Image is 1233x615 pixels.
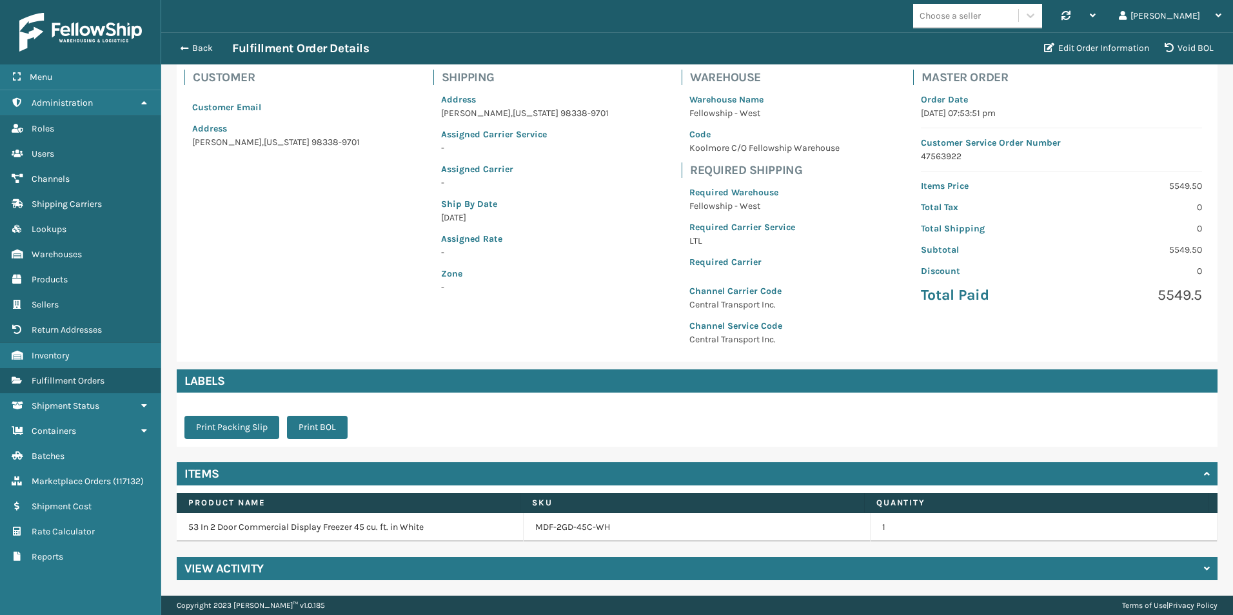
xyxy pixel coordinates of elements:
span: Fulfillment Orders [32,375,104,386]
p: Central Transport Inc. [689,333,840,346]
p: Customer Email [192,101,360,114]
p: - [441,246,609,259]
p: Fellowship - West [689,106,840,120]
span: [PERSON_NAME] [192,137,262,148]
td: 53 In 2 Door Commercial Display Freezer 45 cu. ft. in White [177,513,524,542]
label: SKU [532,497,852,509]
span: Containers [32,425,76,436]
p: LTL [689,234,840,248]
span: Return Addresses [32,324,102,335]
span: Inventory [32,350,70,361]
h4: Master Order [922,70,1210,85]
span: Rate Calculator [32,526,95,537]
p: Total Paid [921,286,1054,305]
p: Total Shipping [921,222,1054,235]
span: [US_STATE] [513,108,558,119]
span: Address [192,123,227,134]
p: Customer Service Order Number [921,136,1202,150]
span: - [441,267,609,293]
span: 98338-9701 [560,108,609,119]
label: Product Name [188,497,508,509]
button: Edit Order Information [1036,35,1157,61]
a: Terms of Use [1122,601,1167,610]
h4: Warehouse [690,70,847,85]
p: Fellowship - West [689,199,840,213]
h4: Shipping [442,70,616,85]
p: Channel Service Code [689,319,840,333]
p: [DATE] [441,211,609,224]
p: [DATE] 07:53:51 pm [921,106,1202,120]
span: [US_STATE] [264,137,310,148]
p: 5549.5 [1069,286,1202,305]
p: Assigned Carrier Service [441,128,609,141]
div: Choose a seller [920,9,981,23]
span: Roles [32,123,54,134]
h4: Items [184,466,219,482]
p: Ship By Date [441,197,609,211]
span: 98338-9701 [311,137,360,148]
span: Sellers [32,299,59,310]
span: Administration [32,97,93,108]
h4: Customer [193,70,368,85]
p: Koolmore C/O Fellowship Warehouse [689,141,840,155]
span: ( 117132 ) [113,476,144,487]
p: 0 [1069,264,1202,278]
p: Copyright 2023 [PERSON_NAME]™ v 1.0.185 [177,596,325,615]
p: Required Carrier Service [689,220,840,234]
span: , [262,137,264,148]
h3: Fulfillment Order Details [232,41,369,56]
p: Central Transport Inc. [689,298,840,311]
p: - [441,176,609,190]
p: Required Carrier [689,255,840,269]
p: Subtotal [921,243,1054,257]
p: Zone [441,267,609,280]
h4: Labels [177,369,1218,393]
span: Channels [32,173,70,184]
p: Total Tax [921,200,1054,214]
span: Warehouses [32,249,82,260]
p: 5549.50 [1069,243,1202,257]
span: Batches [32,451,64,462]
h4: Required Shipping [690,162,847,178]
button: Print BOL [287,416,348,439]
p: Assigned Carrier [441,162,609,176]
span: Shipping Carriers [32,199,102,210]
p: 5549.50 [1069,179,1202,193]
button: Back [173,43,232,54]
span: Marketplace Orders [32,476,111,487]
span: Shipment Status [32,400,99,411]
p: Required Warehouse [689,186,840,199]
img: logo [19,13,142,52]
div: | [1122,596,1218,615]
span: Lookups [32,224,66,235]
p: - [441,141,609,155]
span: Products [32,274,68,285]
span: [PERSON_NAME] [441,108,511,119]
span: Users [32,148,54,159]
p: Assigned Rate [441,232,609,246]
td: 1 [871,513,1218,542]
p: Warehouse Name [689,93,840,106]
i: VOIDBOL [1165,43,1174,52]
i: Edit [1044,43,1054,52]
span: Reports [32,551,63,562]
p: Discount [921,264,1054,278]
span: Address [441,94,476,105]
button: Print Packing Slip [184,416,279,439]
h4: View Activity [184,561,264,576]
span: , [511,108,513,119]
button: Void BOL [1157,35,1221,61]
p: 47563922 [921,150,1202,163]
a: Privacy Policy [1169,601,1218,610]
p: Channel Carrier Code [689,284,840,298]
a: MDF-2GD-45C-WH [535,521,610,534]
p: Order Date [921,93,1202,106]
span: Menu [30,72,52,83]
p: 0 [1069,222,1202,235]
span: Shipment Cost [32,501,92,512]
p: 0 [1069,200,1202,214]
label: Quantity [876,497,1196,509]
p: Items Price [921,179,1054,193]
p: Code [689,128,840,141]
